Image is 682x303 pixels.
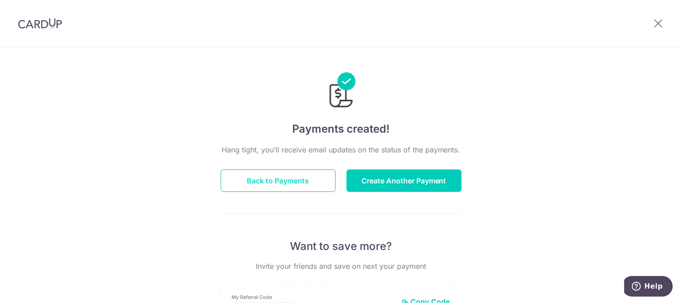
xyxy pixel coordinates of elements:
[221,144,462,155] p: Hang tight, you’ll receive email updates on the status of the payments.
[327,72,356,110] img: Payments
[221,169,336,192] button: Back to Payments
[221,121,462,137] h4: Payments created!
[221,239,462,254] p: Want to save more?
[624,276,673,299] iframe: Opens a widget where you can find more information
[18,18,62,29] img: CardUp
[221,261,462,272] p: Invite your friends and save on next your payment
[347,169,462,192] button: Create Another Payment
[232,294,395,301] p: My Referral Code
